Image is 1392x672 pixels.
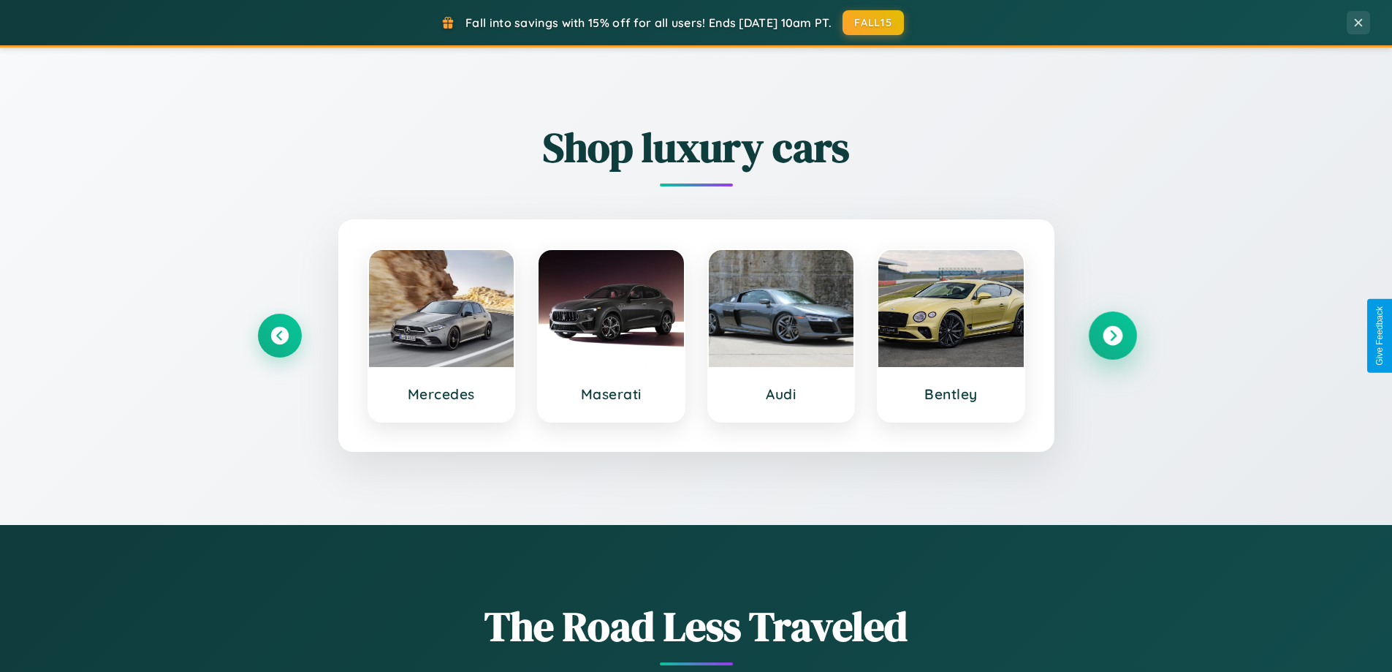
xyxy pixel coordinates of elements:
[723,385,840,403] h3: Audi
[1374,306,1385,366] div: Give Feedback
[258,119,1135,175] h2: Shop luxury cars
[258,598,1135,654] h1: The Road Less Traveled
[553,385,669,403] h3: Maserati
[465,15,832,30] span: Fall into savings with 15% off for all users! Ends [DATE] 10am PT.
[384,385,500,403] h3: Mercedes
[843,10,904,35] button: FALL15
[893,385,1009,403] h3: Bentley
